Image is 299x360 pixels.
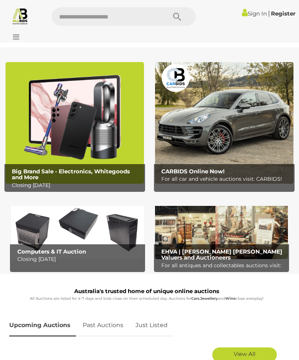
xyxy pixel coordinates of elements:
[9,315,76,336] a: Upcoming Auctions
[271,10,295,17] a: Register
[161,174,291,184] p: For all car and vehicle auctions visit: CARBIDS!
[12,168,130,181] b: Big Brand Sale - Electronics, Whitegoods and More
[9,295,284,302] p: All Auctions are listed for 4-7 days and bids close on their scheduled day. Auctions for , and cl...
[6,62,144,184] a: Big Brand Sale - Electronics, Whitegoods and More Big Brand Sale - Electronics, Whitegoods and Mo...
[234,350,255,357] span: View All
[242,10,267,17] a: Sign In
[268,9,270,17] span: |
[11,7,29,25] img: Allbids.com.au
[77,315,129,336] a: Past Auctions
[17,248,86,255] b: Computers & IT Auction
[161,261,286,279] p: For all antiques and collectables auctions visit: EHVA
[200,296,218,301] strong: Jewellery
[155,62,293,184] img: CARBIDS Online Now!
[159,7,196,26] button: Search
[155,198,288,259] img: EHVA | Evans Hastings Valuers and Auctioneers
[9,288,284,295] h1: Australia's trusted home of unique online auctions
[155,198,288,259] a: EHVA | Evans Hastings Valuers and Auctioneers EHVA | [PERSON_NAME] [PERSON_NAME] Valuers and Auct...
[11,198,144,259] a: Computers & IT Auction Computers & IT Auction Closing [DATE]
[17,255,142,264] p: Closing [DATE]
[6,62,144,184] img: Big Brand Sale - Electronics, Whitegoods and More
[225,296,236,301] strong: Wine
[11,198,144,259] img: Computers & IT Auction
[130,315,173,336] a: Just Listed
[161,248,282,261] b: EHVA | [PERSON_NAME] [PERSON_NAME] Valuers and Auctioneers
[12,181,141,190] p: Closing [DATE]
[161,168,224,175] b: CARBIDS Online Now!
[155,62,293,184] a: CARBIDS Online Now! CARBIDS Online Now! For all car and vehicle auctions visit: CARBIDS!
[191,296,199,301] strong: Cars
